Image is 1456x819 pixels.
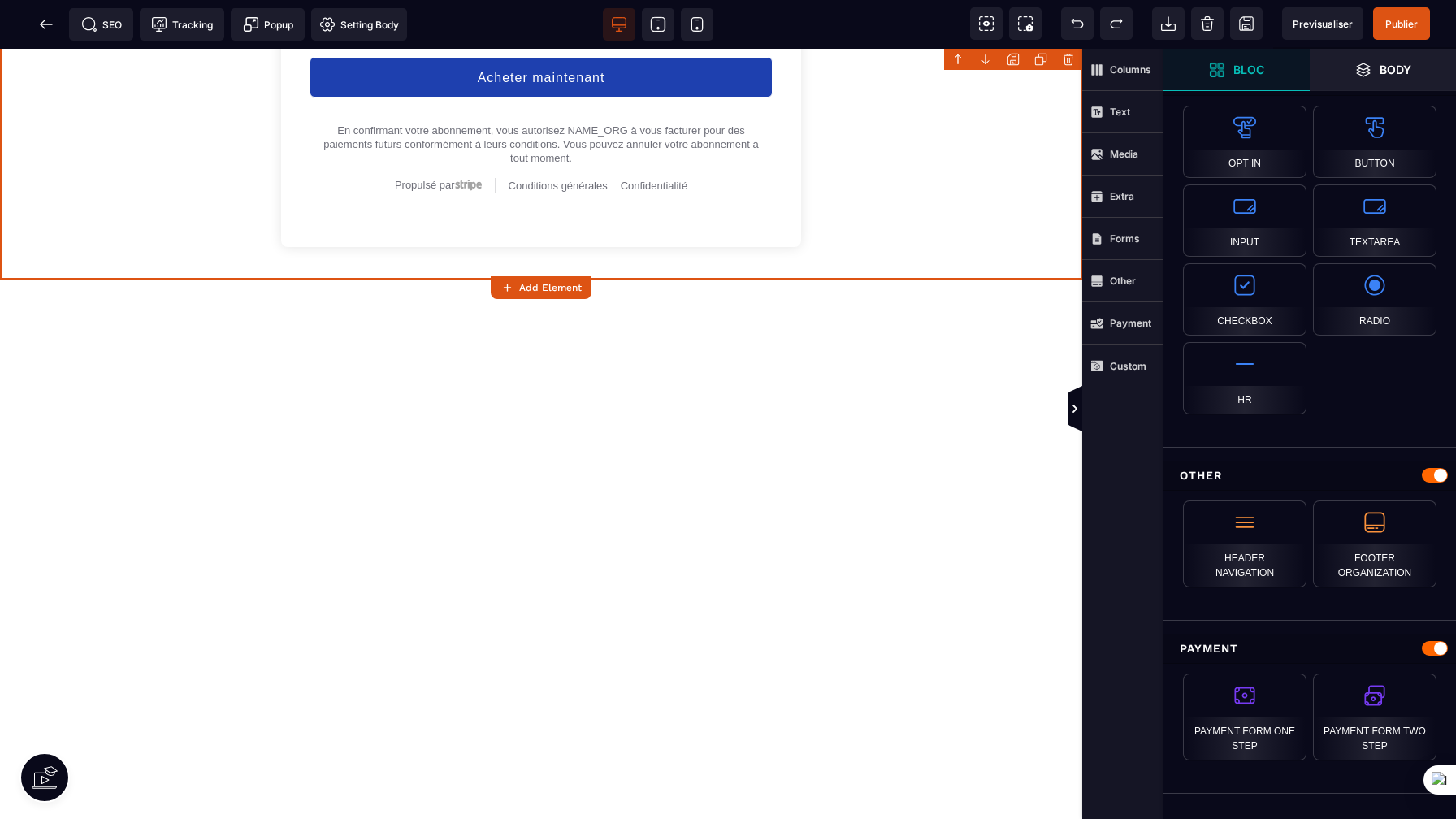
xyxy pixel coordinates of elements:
div: Input [1183,184,1306,257]
div: Radio [1313,263,1436,336]
a: Confidentialité [621,131,687,143]
div: Other [1163,461,1456,491]
span: Setting Body [319,16,399,32]
div: Payment [1163,634,1456,664]
span: Preview [1282,7,1363,40]
div: Footer Organization [1313,500,1436,587]
span: Open Blocks [1163,49,1310,91]
span: Publier [1385,18,1418,30]
span: Tracking [151,16,213,32]
strong: Other [1110,275,1136,287]
div: En confirmant votre abonnement, vous autorisez NAME_ORG à vous facturer pour des paiements futurs... [310,75,773,116]
strong: Forms [1110,232,1140,245]
a: Propulsé par [395,130,482,144]
div: Payment Form One Step [1183,674,1306,760]
button: Acheter maintenant [310,8,773,49]
strong: Payment [1110,317,1151,329]
strong: Media [1110,148,1138,160]
strong: Body [1380,63,1411,76]
span: View components [970,7,1003,40]
div: Button [1313,106,1436,178]
div: Hr [1183,342,1306,414]
div: Payment Form Two Step [1313,674,1436,760]
div: Checkbox [1183,263,1306,336]
strong: Columns [1110,63,1151,76]
strong: Extra [1110,190,1134,202]
strong: Custom [1110,360,1146,372]
div: Header navigation [1183,500,1306,587]
strong: Add Element [519,282,582,293]
strong: Bloc [1233,63,1264,76]
div: Textarea [1313,184,1436,257]
span: Open Layer Manager [1310,49,1456,91]
span: Previsualiser [1293,18,1353,30]
span: Popup [243,16,293,32]
span: Propulsé par [395,130,455,142]
button: Add Element [491,276,591,299]
span: SEO [81,16,122,32]
a: Conditions générales [509,131,608,143]
strong: Text [1110,106,1130,118]
div: Opt in [1183,106,1306,178]
span: Screenshot [1009,7,1042,40]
